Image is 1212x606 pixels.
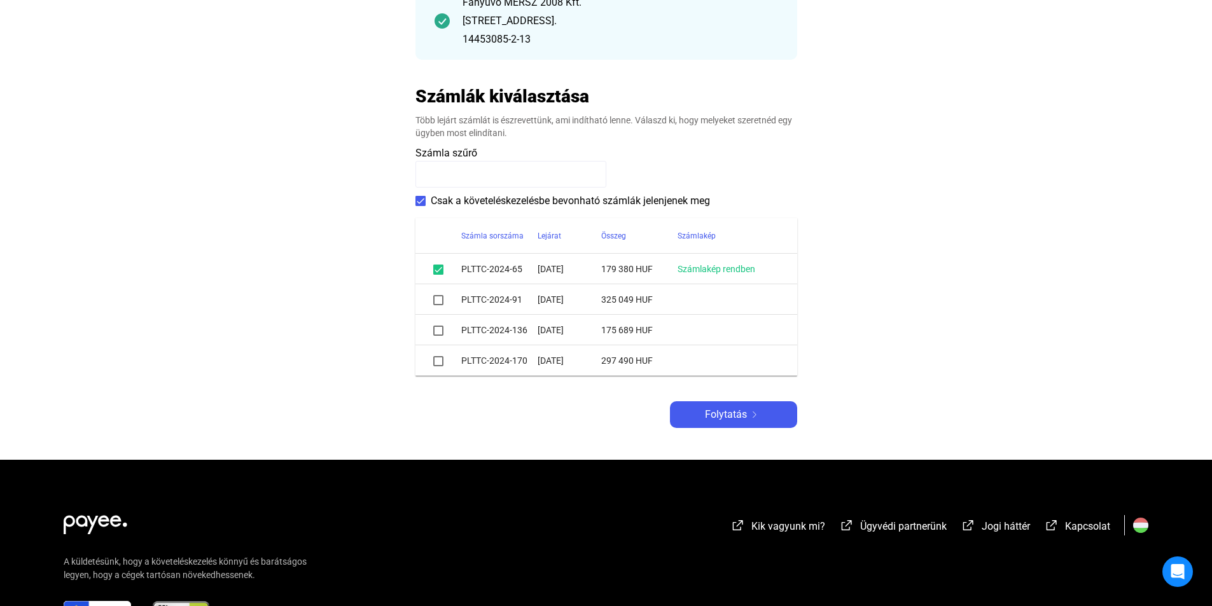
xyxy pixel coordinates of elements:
a: Számlakép rendben [678,264,755,274]
img: external-link-white [730,519,746,532]
span: Kik vagyunk mi? [751,520,825,532]
div: Számlakép [678,228,716,244]
div: 14453085-2-13 [463,32,778,47]
div: Összeg [601,228,678,244]
td: [DATE] [538,315,601,345]
a: external-link-whiteÜgyvédi partnerünk [839,522,947,534]
img: external-link-white [961,519,976,532]
div: Több lejárt számlát is észrevettünk, ami indítható lenne. Válaszd ki, hogy melyeket szeretnéd egy... [415,114,797,139]
img: external-link-white [1044,519,1059,532]
img: HU.svg [1133,518,1148,533]
div: Számla sorszáma [461,228,538,244]
td: [DATE] [538,254,601,284]
span: Folytatás [705,407,747,422]
span: Ügyvédi partnerünk [860,520,947,532]
td: 175 689 HUF [601,315,678,345]
div: Összeg [601,228,626,244]
a: external-link-whiteKapcsolat [1044,522,1110,534]
div: Lejárat [538,228,601,244]
td: 325 049 HUF [601,284,678,315]
td: 297 490 HUF [601,345,678,376]
img: arrow-right-white [747,411,762,418]
img: checkmark-darker-green-circle [435,13,450,29]
td: PLTTC-2024-136 [461,315,538,345]
h2: Számlák kiválasztása [415,85,589,107]
img: external-link-white [839,519,854,532]
button: Folytatásarrow-right-white [670,401,797,428]
td: PLTTC-2024-170 [461,345,538,376]
span: Csak a követeléskezelésbe bevonható számlák jelenjenek meg [431,193,710,209]
span: Jogi háttér [982,520,1030,532]
a: external-link-whiteJogi háttér [961,522,1030,534]
div: Számla sorszáma [461,228,524,244]
td: [DATE] [538,345,601,376]
div: Számlakép [678,228,782,244]
span: Kapcsolat [1065,520,1110,532]
span: Számla szűrő [415,147,477,159]
td: 179 380 HUF [601,254,678,284]
td: PLTTC-2024-91 [461,284,538,315]
img: white-payee-white-dot.svg [64,508,127,534]
div: Open Intercom Messenger [1162,556,1193,587]
td: [DATE] [538,284,601,315]
div: [STREET_ADDRESS]. [463,13,778,29]
a: external-link-whiteKik vagyunk mi? [730,522,825,534]
div: Lejárat [538,228,561,244]
td: PLTTC-2024-65 [461,254,538,284]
